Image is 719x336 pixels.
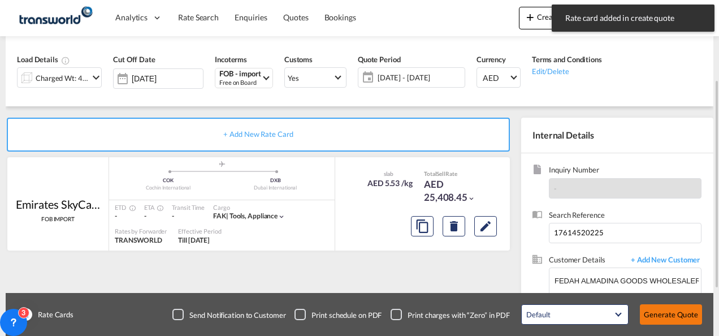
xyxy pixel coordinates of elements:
[189,310,285,320] div: Send Notification to Customer
[526,310,550,319] div: Default
[172,212,205,221] div: -
[549,210,701,223] span: Search Reference
[115,184,222,192] div: Cochin International
[178,236,210,244] span: Till [DATE]
[132,74,203,83] input: Select
[294,309,382,320] md-checkbox: Checkbox No Ink
[7,118,510,152] div: + Add New Rate Card
[278,213,285,221] md-icon: icon-chevron-down
[115,203,133,212] div: ETD
[41,215,75,223] span: FOB IMPORT
[283,12,308,22] span: Quotes
[213,203,285,212] div: Cargo
[223,130,293,139] span: + Add New Rate Card
[436,170,445,177] span: Sell
[172,309,285,320] md-checkbox: Checkbox No Ink
[555,268,701,294] input: Enter Customer Details
[288,74,299,83] div: Yes
[424,170,480,178] div: Total Rate
[226,212,228,220] span: |
[219,78,261,87] div: Free on Board
[213,212,229,220] span: FAK
[115,227,167,235] div: Rates by Forwarder
[144,212,146,220] span: -
[219,70,261,78] div: FOB - import
[532,55,602,64] span: Terms and Conditions
[115,12,148,23] span: Analytics
[625,255,701,268] span: + Add New Customer
[17,55,70,64] span: Load Details
[126,205,133,212] md-icon: Estimated Time Of Departure
[61,56,70,65] md-icon: Chargeable Weight
[235,12,267,22] span: Enquiries
[358,55,401,64] span: Quote Period
[115,236,167,245] div: TRANSWORLD
[521,118,713,153] div: Internal Details
[154,205,161,212] md-icon: Estimated Time Of Arrival
[115,177,222,184] div: COK
[358,71,372,84] md-icon: icon-calendar
[311,310,382,320] div: Print schedule on PDF
[477,55,506,64] span: Currency
[549,223,701,243] input: Enter search reference
[113,55,155,64] span: Cut Off Date
[443,216,465,236] button: Delete
[222,184,330,192] div: Dubai International
[17,5,93,31] img: f753ae806dec11f0841701cdfdf085c0.png
[549,165,701,178] span: Inquiry Number
[89,71,103,84] md-icon: icon-chevron-down
[391,309,510,320] md-checkbox: Checkbox No Ink
[483,72,509,84] span: AED
[215,68,273,88] md-select: Select Incoterms: FOB - import Free on Board
[415,219,429,233] md-icon: assets/icons/custom/copyQuote.svg
[17,67,102,88] div: Charged Wt: 4,593.00 KGicon-chevron-down
[474,216,497,236] button: Edit
[215,55,247,64] span: Incoterms
[284,55,313,64] span: Customs
[408,310,510,320] div: Print charges with “Zero” in PDF
[467,195,475,203] md-icon: icon-chevron-down
[477,67,521,88] md-select: Select Currency: د.إ AEDUnited Arab Emirates Dirham
[178,236,210,245] div: Till 31 Aug 2025
[378,72,462,83] span: [DATE] - [DATE]
[172,203,205,212] div: Transit Time
[549,255,625,268] span: Customer Details
[215,161,229,167] md-icon: assets/icons/custom/roll-o-plane.svg
[284,67,346,88] md-select: Select Customs: Yes
[523,10,537,24] md-icon: icon-plus 400-fg
[367,178,413,189] div: AED 5.53 /kg
[324,12,356,22] span: Bookings
[562,12,704,24] span: Rate card added in create quote
[375,70,465,85] span: [DATE] - [DATE]
[532,65,602,76] div: Edit/Delete
[16,196,101,212] div: Emirates SkyCargo
[115,212,117,220] span: -
[411,216,434,236] button: Copy
[213,212,278,221] div: tools, appliance
[424,178,480,205] div: AED 25,408.45
[519,7,586,29] button: icon-plus 400-fgCreate Quote
[554,184,557,193] span: -
[32,309,73,320] span: Rate Cards
[365,170,413,178] div: slab
[144,203,161,212] div: ETA
[178,12,219,22] span: Rate Search
[36,70,89,86] div: Charged Wt: 4,593.00 KG
[222,177,330,184] div: DXB
[115,236,162,244] span: TRANSWORLD
[640,304,702,325] button: Generate Quote
[178,227,221,235] div: Effective Period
